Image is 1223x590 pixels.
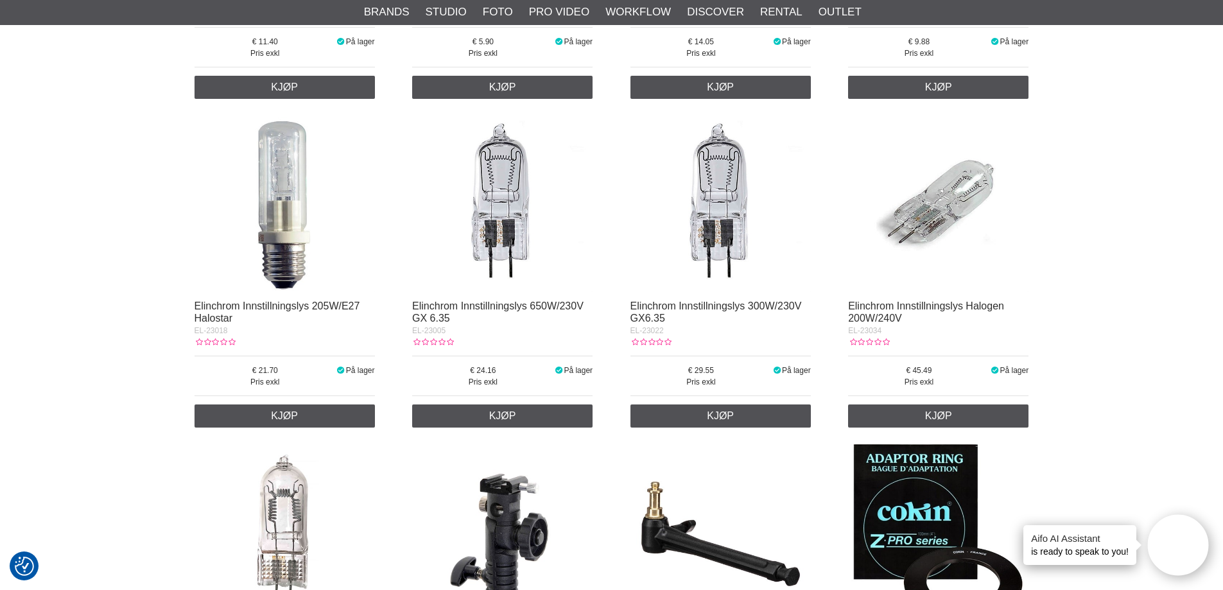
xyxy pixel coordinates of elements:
a: Brands [364,4,410,21]
a: Elinchrom Innstillningslys Halogen 200W/240V [848,300,1004,324]
span: 11.40 [195,36,336,48]
span: På lager [782,37,811,46]
a: Elinchrom Innstillningslys 205W/E27 Halostar [195,300,360,324]
span: EL-23018 [195,326,228,335]
span: 24.16 [412,365,554,376]
div: Kundevurdering: 0 [630,336,672,348]
a: Pro Video [529,4,589,21]
i: På lager [772,37,782,46]
i: På lager [772,366,782,375]
span: 9.88 [848,36,990,48]
span: 29.55 [630,365,772,376]
span: EL-23005 [412,326,446,335]
span: På lager [346,37,375,46]
a: Elinchrom Innstillningslys 650W/230V GX 6.35 [412,300,584,324]
span: Pris exkl [412,376,554,388]
i: På lager [336,37,346,46]
span: 21.70 [195,365,336,376]
span: EL-23034 [848,326,881,335]
a: Discover [687,4,744,21]
a: Kjøp [630,76,811,99]
span: Pris exkl [630,48,772,59]
span: 45.49 [848,365,990,376]
a: Kjøp [630,404,811,428]
a: Kjøp [412,76,593,99]
span: På lager [564,366,593,375]
a: Foto [483,4,513,21]
img: Elinchrom Innstillningslys 205W/E27 Halostar [195,112,375,292]
a: Kjøp [848,76,1028,99]
span: Pris exkl [848,376,990,388]
span: Pris exkl [195,376,336,388]
a: Studio [426,4,467,21]
span: På lager [1000,37,1028,46]
h4: Aifo AI Assistant [1031,532,1129,545]
button: Samtykkepreferanser [15,555,34,578]
img: Elinchrom Innstillningslys 650W/230V GX 6.35 [412,112,593,292]
span: Pris exkl [630,376,772,388]
i: På lager [554,366,564,375]
i: På lager [336,366,346,375]
span: EL-23022 [630,326,664,335]
span: Pris exkl [412,48,554,59]
span: På lager [782,366,811,375]
span: På lager [564,37,593,46]
span: Pris exkl [195,48,336,59]
a: Outlet [819,4,862,21]
a: Kjøp [195,404,375,428]
img: Elinchrom Innstillningslys 300W/230V GX6.35 [630,112,811,292]
i: På lager [554,37,564,46]
a: Kjøp [412,404,593,428]
div: Kundevurdering: 0 [848,336,889,348]
i: På lager [990,366,1000,375]
a: Workflow [605,4,671,21]
img: Revisit consent button [15,557,34,576]
a: Rental [760,4,802,21]
span: Pris exkl [848,48,990,59]
a: Elinchrom Innstillningslys 300W/230V GX6.35 [630,300,802,324]
i: På lager [990,37,1000,46]
a: Kjøp [195,76,375,99]
div: is ready to speak to you! [1023,525,1136,565]
img: Elinchrom Innstillningslys Halogen 200W/240V [848,112,1028,292]
span: På lager [346,366,375,375]
a: Kjøp [848,404,1028,428]
span: 14.05 [630,36,772,48]
span: På lager [1000,366,1028,375]
span: 5.90 [412,36,554,48]
div: Kundevurdering: 0 [195,336,236,348]
div: Kundevurdering: 0 [412,336,453,348]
